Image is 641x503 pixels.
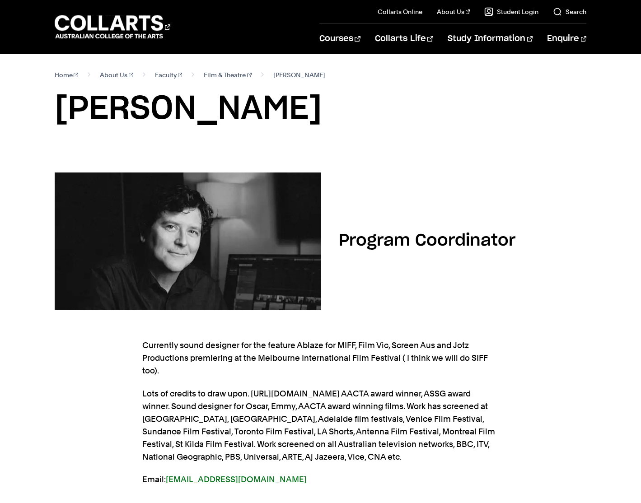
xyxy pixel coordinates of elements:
[375,24,433,54] a: Collarts Life
[55,88,587,129] h1: [PERSON_NAME]
[339,233,515,249] h2: Program Coordinator
[448,24,533,54] a: Study Information
[142,473,499,486] p: Email:
[547,24,586,54] a: Enquire
[319,24,360,54] a: Courses
[484,7,538,16] a: Student Login
[273,69,325,81] span: [PERSON_NAME]
[55,69,79,81] a: Home
[142,339,499,377] p: Currently sound designer for the feature Ablaze for MIFF, Film Vic, Screen Aus and Jotz Productio...
[55,14,170,40] div: Go to homepage
[553,7,586,16] a: Search
[437,7,470,16] a: About Us
[142,387,499,463] p: Lots of credits to draw upon. [URL][DOMAIN_NAME] AACTA award winner, ASSG award winner. Sound des...
[166,475,307,484] a: [EMAIL_ADDRESS][DOMAIN_NAME]
[155,69,182,81] a: Faculty
[378,7,422,16] a: Collarts Online
[100,69,133,81] a: About Us
[204,69,252,81] a: Film & Theatre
